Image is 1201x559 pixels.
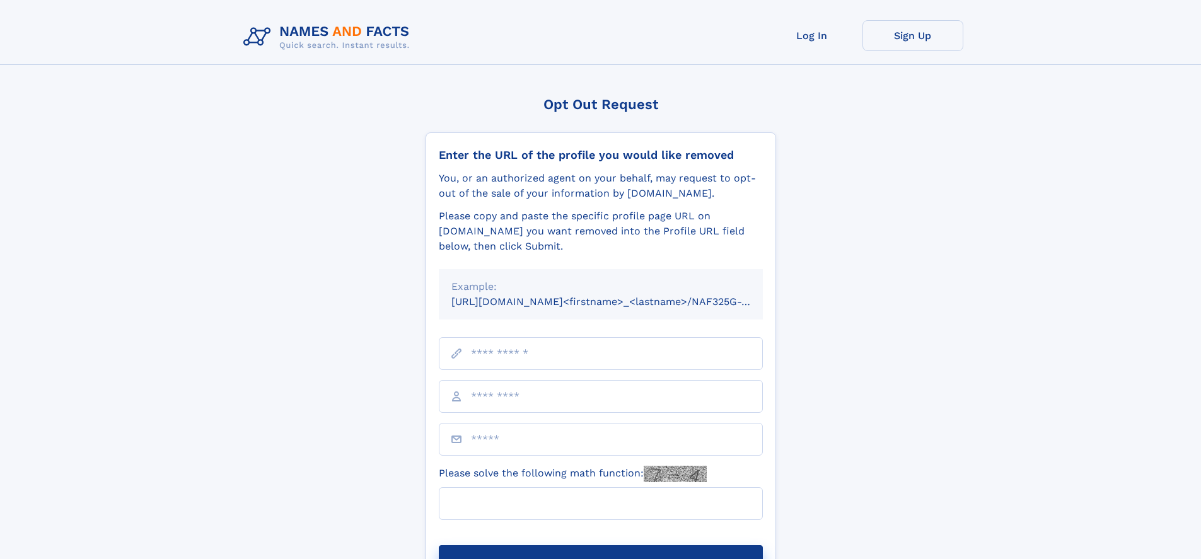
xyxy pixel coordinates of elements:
[238,20,420,54] img: Logo Names and Facts
[439,466,707,482] label: Please solve the following math function:
[439,171,763,201] div: You, or an authorized agent on your behalf, may request to opt-out of the sale of your informatio...
[451,296,787,308] small: [URL][DOMAIN_NAME]<firstname>_<lastname>/NAF325G-xxxxxxxx
[762,20,862,51] a: Log In
[439,148,763,162] div: Enter the URL of the profile you would like removed
[451,279,750,294] div: Example:
[426,96,776,112] div: Opt Out Request
[439,209,763,254] div: Please copy and paste the specific profile page URL on [DOMAIN_NAME] you want removed into the Pr...
[862,20,963,51] a: Sign Up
